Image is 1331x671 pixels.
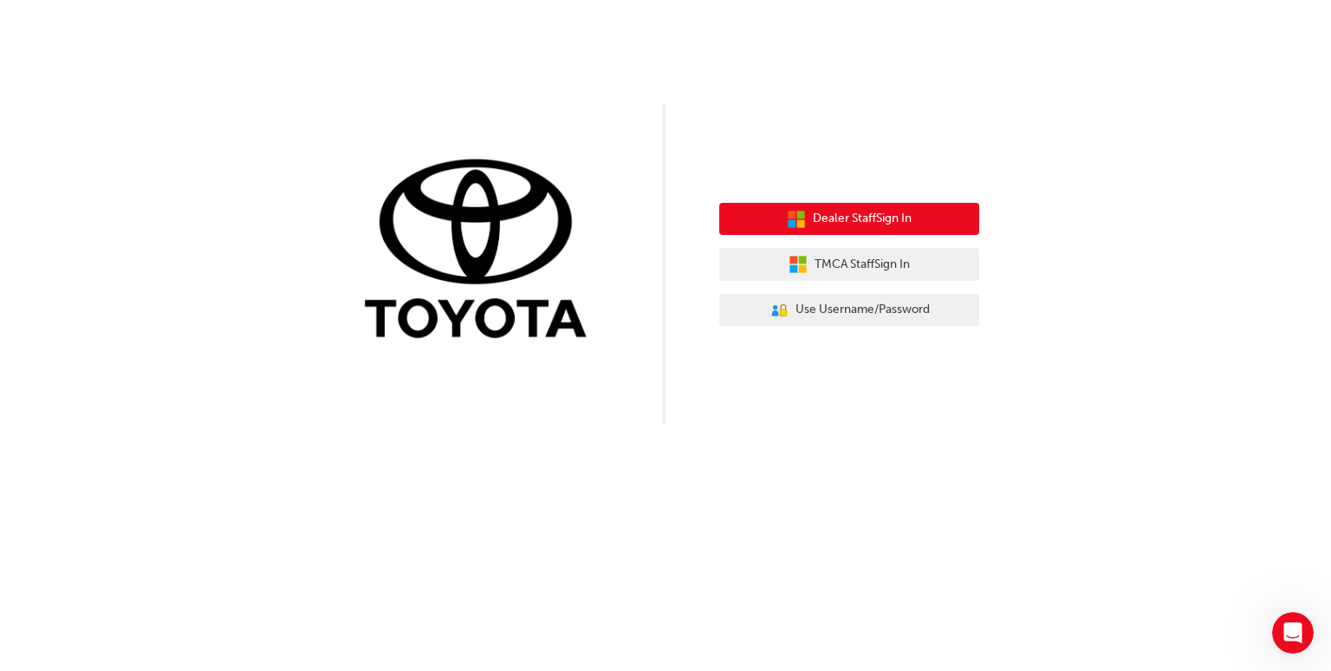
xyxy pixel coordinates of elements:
span: Use Username/Password [795,300,930,320]
button: Dealer StaffSign In [719,203,979,236]
button: Use Username/Password [719,294,979,327]
span: TMCA Staff Sign In [815,255,910,275]
iframe: Intercom live chat [1272,612,1314,654]
img: Trak [352,155,612,347]
span: Dealer Staff Sign In [813,209,912,229]
button: TMCA StaffSign In [719,248,979,281]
